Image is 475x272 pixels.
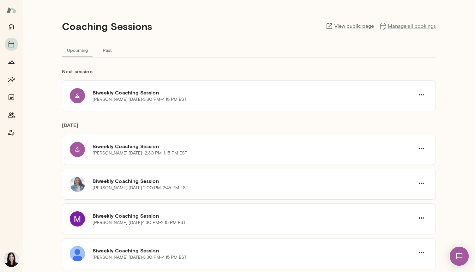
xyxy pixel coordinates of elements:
p: [PERSON_NAME] · [DATE] · 3:30 PM-4:15 PM EST [93,254,187,261]
p: [PERSON_NAME] · [DATE] · 1:30 PM-2:15 PM EST [93,220,186,226]
p: [PERSON_NAME] · [DATE] · 2:00 PM-2:45 PM EST [93,185,188,191]
h6: Biweekly Coaching Session [93,212,415,220]
h6: [DATE] [62,121,436,134]
button: Members [5,109,18,121]
button: Insights [5,73,18,86]
h6: Biweekly Coaching Session [93,177,415,185]
button: Growth Plan [5,56,18,68]
button: Sessions [5,38,18,51]
img: Katrina Bilella [4,252,19,267]
h6: Biweekly Coaching Session [93,247,415,254]
button: Documents [5,91,18,104]
a: Manage all bookings [379,22,436,30]
p: [PERSON_NAME] · [DATE] · 12:30 PM-1:15 PM EST [93,150,187,156]
a: View public page [326,22,374,30]
button: Past [93,42,121,57]
h4: Coaching Sessions [62,20,152,32]
h6: Biweekly Coaching Session [93,89,415,96]
h6: Next session [62,68,436,80]
p: [PERSON_NAME] · [DATE] · 3:30 PM-4:15 PM EST [93,96,187,103]
button: Home [5,20,18,33]
div: basic tabs example [62,42,436,57]
img: Mento [6,4,16,16]
button: Coach app [5,126,18,139]
button: Upcoming [62,42,93,57]
h6: Biweekly Coaching Session [93,142,415,150]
